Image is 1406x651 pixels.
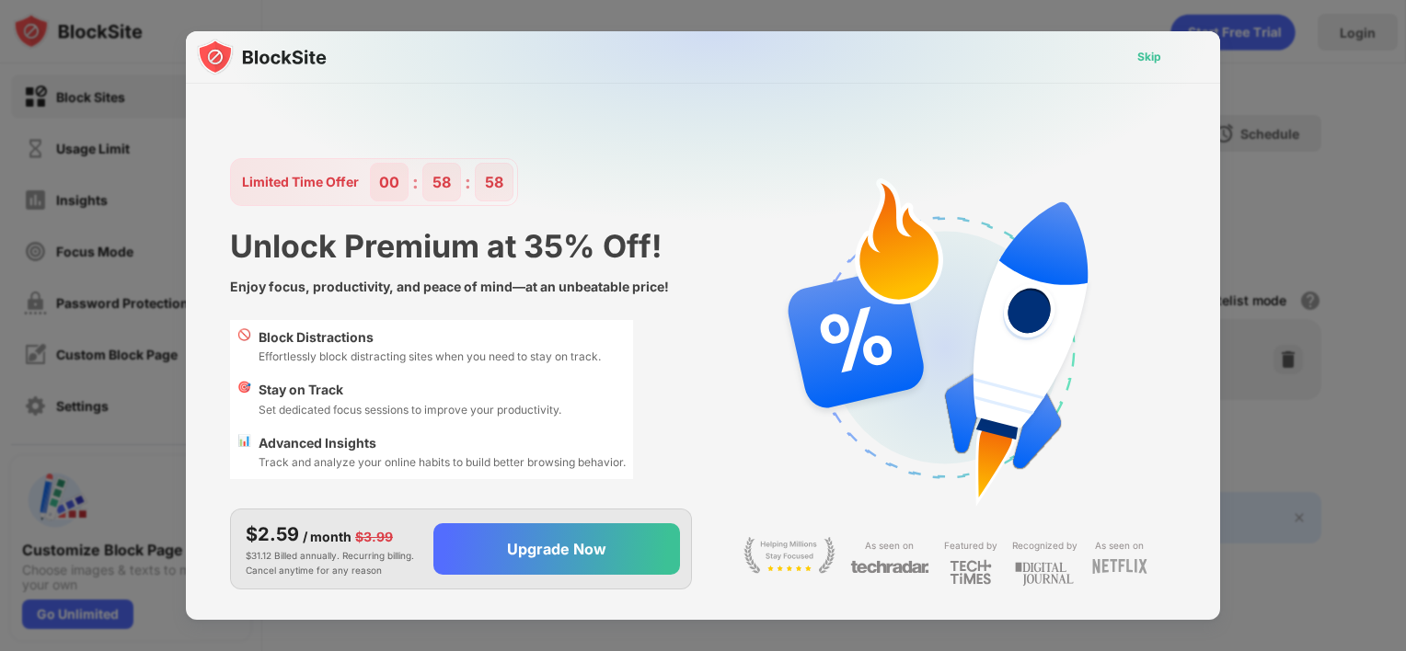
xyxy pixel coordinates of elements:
div: Set dedicated focus sessions to improve your productivity. [259,401,561,418]
img: light-digital-journal.svg [1015,559,1074,589]
div: $2.59 [246,520,299,548]
div: As seen on [865,537,914,554]
div: Track and analyze your online habits to build better browsing behavior. [259,453,626,471]
img: light-stay-focus.svg [743,537,836,574]
div: As seen on [1095,537,1144,554]
img: light-netflix.svg [1092,559,1147,574]
div: Skip [1137,48,1161,66]
div: $3.99 [355,527,393,547]
div: 📊 [237,433,251,472]
div: Advanced Insights [259,433,626,453]
div: $31.12 Billed annually. Recurring billing. Cancel anytime for any reason [246,520,419,577]
div: 🎯 [237,380,251,418]
div: Upgrade Now [507,540,606,558]
div: Featured by [944,537,997,554]
img: light-techradar.svg [850,559,929,575]
div: / month [303,527,351,547]
img: gradient.svg [197,31,1231,395]
img: light-techtimes.svg [950,559,992,585]
div: Recognized by [1012,537,1078,554]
